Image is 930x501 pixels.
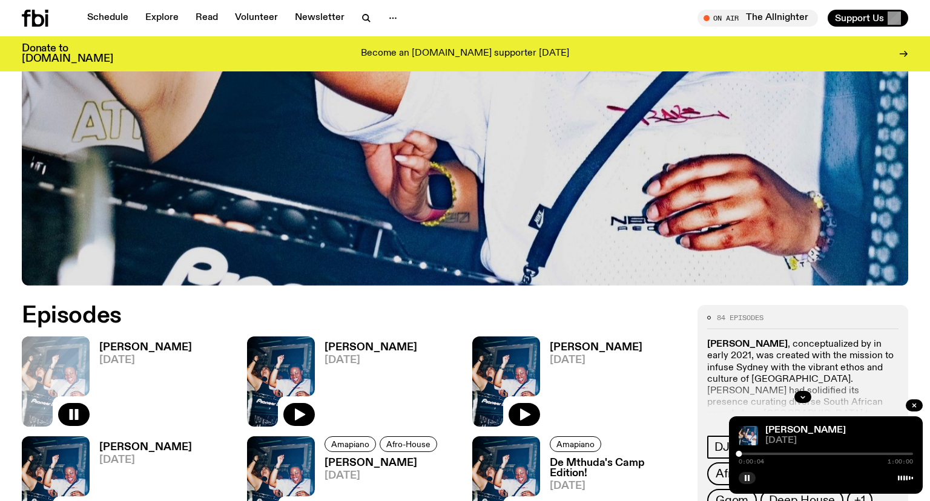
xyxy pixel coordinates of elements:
p: , conceptualized by in early 2021, was created with the mission to infuse Sydney with the vibrant... [707,339,899,455]
a: DJ Mix [707,436,760,459]
a: [PERSON_NAME] [765,425,846,435]
span: [DATE] [550,481,683,491]
span: [DATE] [325,471,441,481]
span: Afro-House [716,467,777,480]
strong: [PERSON_NAME] [707,339,788,349]
h3: [PERSON_NAME] [325,458,441,468]
a: Newsletter [288,10,352,27]
a: Schedule [80,10,136,27]
button: On AirThe Allnighter [697,10,818,27]
a: Afro-House [380,436,437,452]
a: [PERSON_NAME][DATE] [90,342,192,427]
span: 1:00:00 [888,459,913,465]
h3: [PERSON_NAME] [99,342,192,353]
a: [PERSON_NAME][DATE] [315,342,417,427]
span: 84 episodes [717,315,763,321]
span: Amapiano [331,439,369,448]
a: [PERSON_NAME][DATE] [540,342,642,427]
h3: Donate to [DOMAIN_NAME] [22,44,113,64]
span: [DATE] [765,436,913,445]
h3: [PERSON_NAME] [325,342,417,353]
a: Amapiano [325,436,376,452]
span: [DATE] [550,355,642,365]
span: [DATE] [325,355,417,365]
h3: [PERSON_NAME] [550,342,642,353]
span: DJ Mix [714,440,753,454]
span: Afro-House [386,439,430,448]
h3: [PERSON_NAME] [99,442,192,453]
a: Afro-House [707,462,786,485]
a: Volunteer [228,10,285,27]
h3: De Mthuda's Camp Edition! [550,458,683,479]
a: Read [188,10,225,27]
span: Support Us [835,13,884,24]
span: 0:00:04 [739,459,764,465]
span: [DATE] [99,455,192,465]
a: Amapiano [550,436,601,452]
span: Amapiano [556,439,595,448]
a: Explore [138,10,186,27]
h2: Episodes [22,305,608,327]
span: [DATE] [99,355,192,365]
button: Support Us [828,10,908,27]
p: Become an [DOMAIN_NAME] supporter [DATE] [361,48,569,59]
